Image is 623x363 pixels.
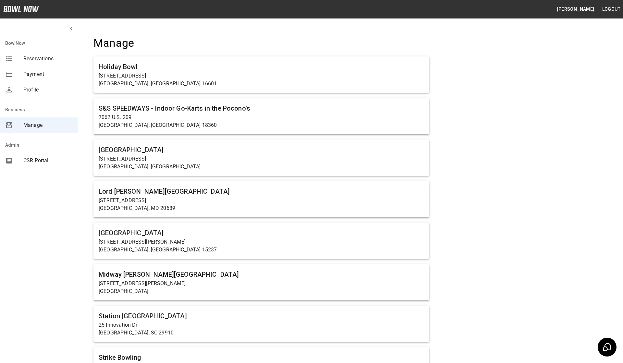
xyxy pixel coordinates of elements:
[99,352,424,363] h6: Strike Bowling
[99,62,424,72] h6: Holiday Bowl
[99,287,424,295] p: [GEOGRAPHIC_DATA]
[99,280,424,287] p: [STREET_ADDRESS][PERSON_NAME]
[99,145,424,155] h6: [GEOGRAPHIC_DATA]
[99,228,424,238] h6: [GEOGRAPHIC_DATA]
[23,121,73,129] span: Manage
[99,329,424,337] p: [GEOGRAPHIC_DATA], SC 29910
[23,157,73,164] span: CSR Portal
[99,121,424,129] p: [GEOGRAPHIC_DATA], [GEOGRAPHIC_DATA] 18360
[99,114,424,121] p: 7062 U.S. 209
[99,269,424,280] h6: Midway [PERSON_NAME][GEOGRAPHIC_DATA]
[99,246,424,254] p: [GEOGRAPHIC_DATA], [GEOGRAPHIC_DATA] 15237
[99,311,424,321] h6: Station [GEOGRAPHIC_DATA]
[99,163,424,171] p: [GEOGRAPHIC_DATA], [GEOGRAPHIC_DATA]
[99,204,424,212] p: [GEOGRAPHIC_DATA], MD 20639
[99,238,424,246] p: [STREET_ADDRESS][PERSON_NAME]
[99,72,424,80] p: [STREET_ADDRESS]
[99,321,424,329] p: 25 Innovation Dr
[23,70,73,78] span: Payment
[99,80,424,88] p: [GEOGRAPHIC_DATA], [GEOGRAPHIC_DATA] 16601
[600,3,623,15] button: Logout
[99,197,424,204] p: [STREET_ADDRESS]
[99,103,424,114] h6: S&S SPEEDWAYS - Indoor Go-Karts in the Pocono's
[99,186,424,197] h6: Lord [PERSON_NAME][GEOGRAPHIC_DATA]
[3,6,39,12] img: logo
[93,36,429,50] h4: Manage
[23,55,73,63] span: Reservations
[23,86,73,94] span: Profile
[554,3,597,15] button: [PERSON_NAME]
[99,155,424,163] p: [STREET_ADDRESS]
